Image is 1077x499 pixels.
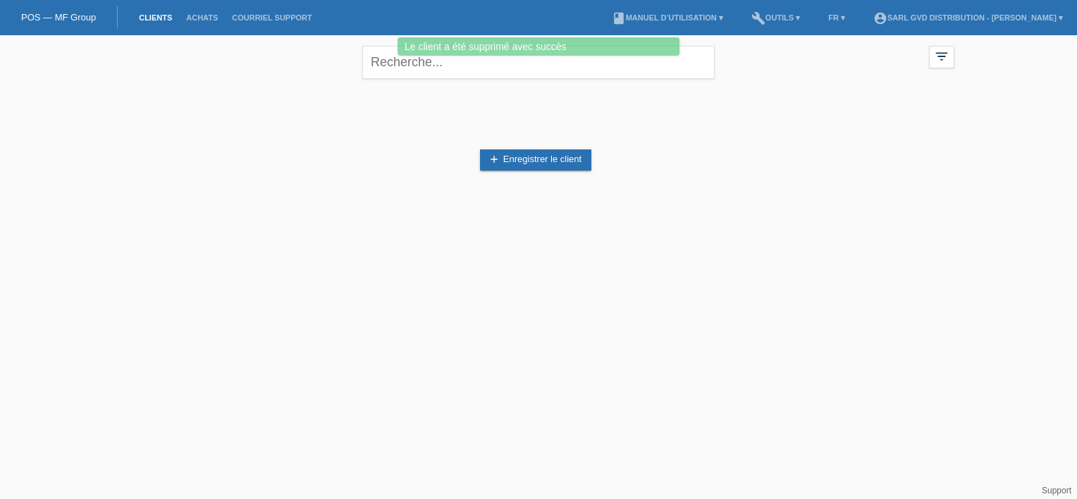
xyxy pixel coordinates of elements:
[934,49,949,64] i: filter_list
[362,46,715,79] input: Recherche...
[480,149,591,171] a: addEnregistrer le client
[179,13,225,22] a: Achats
[488,154,500,165] i: add
[21,12,96,23] a: POS — MF Group
[398,37,679,56] div: Le client a été supprimé avec succès
[751,11,765,25] i: build
[225,13,319,22] a: Courriel Support
[605,13,730,22] a: bookManuel d’utilisation ▾
[821,13,852,22] a: FR ▾
[866,13,1070,22] a: account_circleSARL GVD DISTRIBUTION - [PERSON_NAME] ▾
[744,13,807,22] a: buildOutils ▾
[612,11,626,25] i: book
[1042,486,1071,495] a: Support
[873,11,887,25] i: account_circle
[132,13,179,22] a: Clients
